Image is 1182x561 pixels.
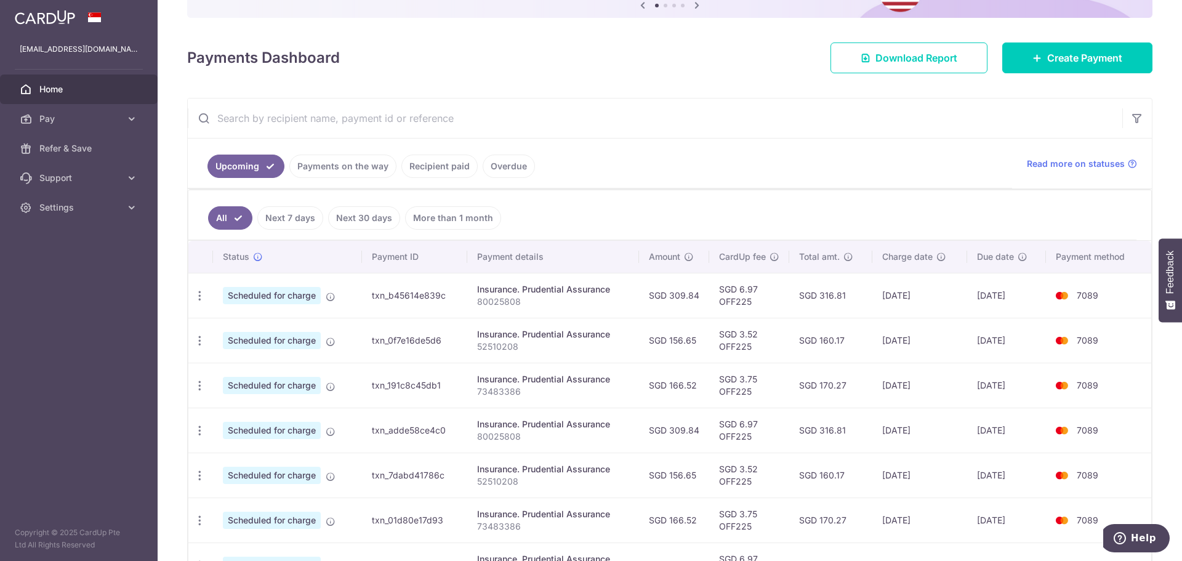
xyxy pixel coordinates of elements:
[639,498,709,543] td: SGD 166.52
[477,475,629,488] p: 52510208
[709,273,789,318] td: SGD 6.97 OFF225
[967,363,1046,408] td: [DATE]
[709,498,789,543] td: SGD 3.75 OFF225
[872,363,967,408] td: [DATE]
[1027,158,1125,170] span: Read more on statuses
[789,273,872,318] td: SGD 316.81
[639,273,709,318] td: SGD 309.84
[1050,513,1074,528] img: Bank Card
[639,408,709,453] td: SGD 309.84
[223,422,321,439] span: Scheduled for charge
[257,206,323,230] a: Next 7 days
[467,241,639,273] th: Payment details
[223,332,321,349] span: Scheduled for charge
[977,251,1014,263] span: Due date
[789,498,872,543] td: SGD 170.27
[1103,524,1170,555] iframe: Opens a widget where you can find more information
[789,408,872,453] td: SGD 316.81
[223,287,321,304] span: Scheduled for charge
[872,273,967,318] td: [DATE]
[477,385,629,398] p: 73483386
[967,408,1046,453] td: [DATE]
[188,99,1122,138] input: Search by recipient name, payment id or reference
[39,113,121,125] span: Pay
[872,408,967,453] td: [DATE]
[477,283,629,296] div: Insurance. Prudential Assurance
[362,498,467,543] td: txn_01d80e17d93
[1046,241,1151,273] th: Payment method
[1050,468,1074,483] img: Bank Card
[872,498,967,543] td: [DATE]
[709,318,789,363] td: SGD 3.52 OFF225
[1050,378,1074,393] img: Bank Card
[39,142,121,155] span: Refer & Save
[477,373,629,385] div: Insurance. Prudential Assurance
[362,241,467,273] th: Payment ID
[882,251,933,263] span: Charge date
[1165,251,1176,294] span: Feedback
[967,453,1046,498] td: [DATE]
[477,520,629,533] p: 73483386
[477,341,629,353] p: 52510208
[1050,288,1074,303] img: Bank Card
[1077,335,1098,345] span: 7089
[477,508,629,520] div: Insurance. Prudential Assurance
[967,498,1046,543] td: [DATE]
[872,318,967,363] td: [DATE]
[289,155,396,178] a: Payments on the way
[223,251,249,263] span: Status
[875,50,957,65] span: Download Report
[639,453,709,498] td: SGD 156.65
[477,296,629,308] p: 80025808
[967,273,1046,318] td: [DATE]
[362,318,467,363] td: txn_0f7e16de5d6
[15,10,75,25] img: CardUp
[789,363,872,408] td: SGD 170.27
[328,206,400,230] a: Next 30 days
[362,273,467,318] td: txn_b45614e839c
[39,172,121,184] span: Support
[20,43,138,55] p: [EMAIL_ADDRESS][DOMAIN_NAME]
[223,512,321,529] span: Scheduled for charge
[207,155,284,178] a: Upcoming
[39,201,121,214] span: Settings
[405,206,501,230] a: More than 1 month
[477,463,629,475] div: Insurance. Prudential Assurance
[719,251,766,263] span: CardUp fee
[362,363,467,408] td: txn_191c8c45db1
[223,467,321,484] span: Scheduled for charge
[401,155,478,178] a: Recipient paid
[477,418,629,430] div: Insurance. Prudential Assurance
[830,42,987,73] a: Download Report
[483,155,535,178] a: Overdue
[639,363,709,408] td: SGD 166.52
[1047,50,1122,65] span: Create Payment
[649,251,680,263] span: Amount
[709,453,789,498] td: SGD 3.52 OFF225
[1077,515,1098,525] span: 7089
[1050,423,1074,438] img: Bank Card
[39,83,121,95] span: Home
[1077,470,1098,480] span: 7089
[639,318,709,363] td: SGD 156.65
[187,47,340,69] h4: Payments Dashboard
[799,251,840,263] span: Total amt.
[1077,425,1098,435] span: 7089
[1159,238,1182,322] button: Feedback - Show survey
[1027,158,1137,170] a: Read more on statuses
[789,318,872,363] td: SGD 160.17
[477,328,629,341] div: Insurance. Prudential Assurance
[967,318,1046,363] td: [DATE]
[362,453,467,498] td: txn_7dabd41786c
[1077,290,1098,301] span: 7089
[709,408,789,453] td: SGD 6.97 OFF225
[1050,333,1074,348] img: Bank Card
[1002,42,1152,73] a: Create Payment
[1077,380,1098,390] span: 7089
[709,363,789,408] td: SGD 3.75 OFF225
[362,408,467,453] td: txn_adde58ce4c0
[477,430,629,443] p: 80025808
[223,377,321,394] span: Scheduled for charge
[789,453,872,498] td: SGD 160.17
